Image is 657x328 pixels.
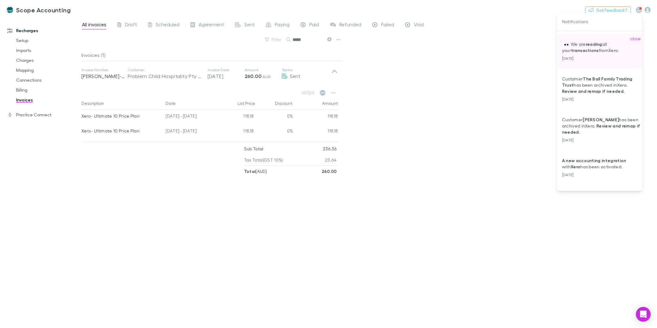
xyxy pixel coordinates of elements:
a: Review and remap if needed [562,88,624,94]
strong: Xero [571,164,580,169]
div: [DATE] [562,54,642,61]
p: Customer has been archived in Xero . . [562,117,642,135]
div: [DATE] [562,135,642,143]
p: with has been activated. [562,158,642,170]
strong: The Ball Family Trading Trust [562,76,633,88]
div: Open Intercom Messenger [636,307,651,322]
a: Review and remap if needed [562,123,641,135]
p: Customer has been archived in Xero . . [562,76,642,94]
div: [DATE] [562,170,642,177]
strong: transactions [571,48,599,53]
strong: reading [586,41,602,47]
p: Notifications [562,18,637,26]
strong: [PERSON_NAME] [583,117,619,122]
div: [DATE] [562,94,642,102]
button: close [628,35,642,41]
span: We are all your from Xero . [562,41,619,53]
a: A new accounting integration [562,158,626,163]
